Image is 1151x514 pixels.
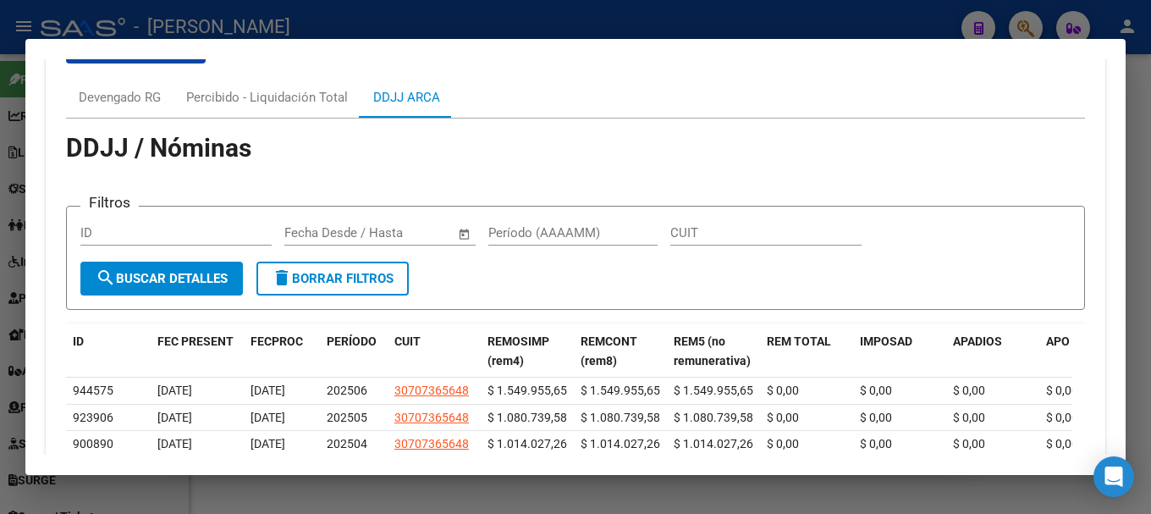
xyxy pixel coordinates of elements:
input: Start date [284,225,339,240]
span: $ 0,00 [860,411,892,424]
span: [DATE] [251,437,285,450]
span: $ 0,00 [860,437,892,450]
datatable-header-cell: ID [66,323,151,379]
datatable-header-cell: CUIT [388,323,481,379]
datatable-header-cell: REM5 (no remunerativa) [667,323,760,379]
span: PERÍODO [327,334,377,348]
span: REMCONT (rem8) [581,334,637,368]
span: APO B SOC [1046,334,1106,348]
span: 30707365648 [394,437,469,450]
span: $ 0,00 [953,437,985,450]
span: $ 1.080.739,58 [487,411,567,424]
span: 30707365648 [394,411,469,424]
span: $ 1.014.027,26 [581,437,660,450]
datatable-header-cell: FEC PRESENT [151,323,244,379]
span: [DATE] [157,411,192,424]
span: [DATE] [157,437,192,450]
span: 30707365648 [394,384,469,397]
span: [DATE] [157,384,192,397]
mat-icon: delete [272,268,292,288]
span: $ 1.549.955,65 [581,384,660,397]
span: ID [73,334,84,348]
span: $ 0,00 [1046,437,1078,450]
button: Borrar Filtros [256,262,409,296]
span: Borrar Filtros [272,271,394,286]
div: DDJJ ARCA [373,88,440,107]
mat-icon: search [96,268,116,288]
span: $ 0,00 [953,411,985,424]
datatable-header-cell: PERÍODO [320,323,388,379]
span: $ 0,00 [860,384,892,397]
datatable-header-cell: IMPOSAD [853,323,946,379]
span: Buscar Detalles [96,271,228,286]
span: $ 1.080.739,58 [674,411,753,424]
datatable-header-cell: APO B SOC [1039,323,1132,379]
span: REMOSIMP (rem4) [487,334,549,368]
span: $ 1.080.739,58 [581,411,660,424]
datatable-header-cell: APADIOS [946,323,1039,379]
span: FEC PRESENT [157,334,234,348]
span: 944575 [73,384,113,397]
button: Open calendar [455,224,475,244]
div: Percibido - Liquidación Total [186,88,348,107]
span: $ 1.014.027,26 [487,437,567,450]
span: DDJJ / Nóminas [66,133,251,163]
span: $ 0,00 [1046,411,1078,424]
span: $ 0,00 [767,437,799,450]
span: 202506 [327,384,367,397]
span: 202504 [327,437,367,450]
button: Buscar Detalles [80,262,243,296]
span: APADIOS [953,334,1002,348]
span: $ 0,00 [953,384,985,397]
span: CUIT [394,334,421,348]
span: $ 0,00 [767,411,799,424]
span: 900890 [73,437,113,450]
span: $ 1.549.955,65 [487,384,567,397]
span: $ 1.014.027,26 [674,437,753,450]
span: $ 0,00 [767,384,799,397]
span: $ 0,00 [1046,384,1078,397]
datatable-header-cell: REMCONT (rem8) [574,323,667,379]
span: REM TOTAL [767,334,831,348]
span: IMPOSAD [860,334,912,348]
datatable-header-cell: REMOSIMP (rem4) [481,323,574,379]
input: End date [355,225,437,240]
div: Devengado RG [79,88,161,107]
datatable-header-cell: REM TOTAL [760,323,853,379]
span: $ 1.549.955,65 [674,384,753,397]
h3: Filtros [80,193,139,212]
span: FECPROC [251,334,303,348]
span: 202505 [327,411,367,424]
span: 923906 [73,411,113,424]
span: [DATE] [251,384,285,397]
datatable-header-cell: FECPROC [244,323,320,379]
div: Open Intercom Messenger [1093,456,1134,497]
span: REM5 (no remunerativa) [674,334,751,368]
span: [DATE] [251,411,285,424]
